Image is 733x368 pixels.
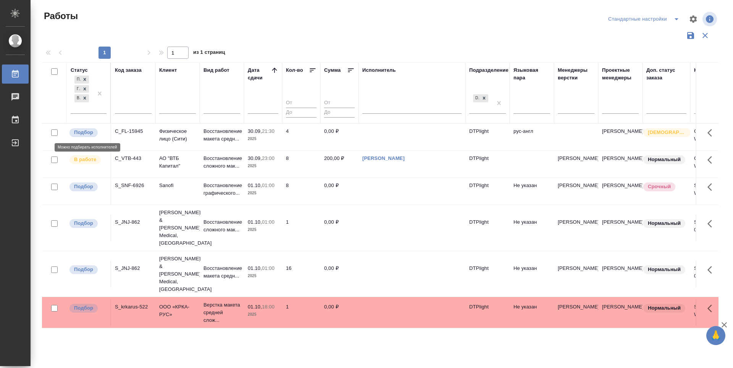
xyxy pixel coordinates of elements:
[320,124,358,150] td: 0,00 ₽
[115,128,152,135] div: C_FL-15945
[510,178,554,205] td: Не указан
[74,75,90,84] div: Подбор, Готов к работе, В работе
[74,85,81,93] div: Готов к работе
[248,135,278,143] p: 2025
[472,94,489,103] div: DTPlight
[193,48,225,59] span: из 1 страниц
[320,215,358,241] td: 0,00 ₽
[465,151,510,178] td: DTPlight
[282,151,320,178] td: 8
[74,304,93,312] p: Подбор
[248,219,262,225] p: 01.10,
[320,261,358,287] td: 0,00 ₽
[683,28,698,43] button: Сохранить фильтры
[606,13,684,25] div: split button
[248,182,262,188] p: 01.10,
[159,182,196,189] p: Sanofi
[69,265,107,275] div: Можно подбирать исполнителей
[248,304,262,310] p: 01.10,
[702,12,718,26] span: Посмотреть информацию
[286,66,303,74] div: Кол-во
[465,178,510,205] td: DTPlight
[648,129,686,136] p: [DEMOGRAPHIC_DATA]
[115,303,152,311] div: S_krkarus-522
[320,178,358,205] td: 0,00 ₽
[510,261,554,287] td: Не указан
[115,218,152,226] div: S_JNJ-862
[286,108,316,117] input: До
[282,178,320,205] td: 8
[703,261,721,279] button: Здесь прячутся важные кнопки
[69,182,107,192] div: Можно подбирать исполнителей
[282,124,320,150] td: 4
[282,299,320,326] td: 1
[598,261,643,287] td: [PERSON_NAME]
[159,128,196,143] p: Физическое лицо (Сити)
[74,266,93,273] p: Подбор
[558,182,594,189] p: [PERSON_NAME]
[362,155,405,161] a: [PERSON_NAME]
[320,151,358,178] td: 200,00 ₽
[203,265,240,280] p: Восстановление макета средн...
[510,124,554,150] td: рус-англ
[598,215,643,241] td: [PERSON_NAME]
[159,303,196,318] p: ООО «КРКА-РУС»
[706,326,725,345] button: 🙏
[203,218,240,234] p: Восстановление сложного мак...
[262,304,274,310] p: 18:00
[115,265,152,272] div: S_JNJ-862
[203,66,229,74] div: Вид работ
[320,299,358,326] td: 0,00 ₽
[69,303,107,313] div: Можно подбирать исполнителей
[248,265,262,271] p: 01.10,
[248,189,278,197] p: 2025
[684,10,702,28] span: Настроить таблицу
[648,183,671,190] p: Срочный
[703,299,721,318] button: Здесь прячутся важные кнопки
[203,301,240,324] p: Верстка макета средней слож...
[248,162,278,170] p: 2025
[703,151,721,169] button: Здесь прячутся важные кнопки
[646,66,686,82] div: Доп. статус заказа
[648,220,681,227] p: Нормальный
[558,66,594,82] div: Менеджеры верстки
[248,226,278,234] p: 2025
[262,265,274,271] p: 01:00
[159,66,177,74] div: Клиент
[558,303,594,311] p: [PERSON_NAME]
[709,328,722,344] span: 🙏
[648,156,681,163] p: Нормальный
[262,155,274,161] p: 23:00
[69,218,107,229] div: Можно подбирать исполнителей
[69,155,107,165] div: Исполнитель выполняет работу
[74,94,81,102] div: В работе
[74,156,96,163] p: В работе
[598,124,643,150] td: [PERSON_NAME]
[248,128,262,134] p: 30.09,
[648,304,681,312] p: Нормальный
[159,255,196,293] p: [PERSON_NAME] & [PERSON_NAME] Medical, [GEOGRAPHIC_DATA]
[558,265,594,272] p: [PERSON_NAME]
[159,209,196,247] p: [PERSON_NAME] & [PERSON_NAME] Medical, [GEOGRAPHIC_DATA]
[324,108,355,117] input: До
[513,66,550,82] div: Языковая пара
[703,124,721,142] button: Здесь прячутся важные кнопки
[602,66,639,82] div: Проектные менеджеры
[42,10,78,22] span: Работы
[286,98,316,108] input: От
[703,178,721,196] button: Здесь прячутся важные кнопки
[510,215,554,241] td: Не указан
[262,128,274,134] p: 21:30
[282,261,320,287] td: 16
[558,155,594,162] p: [PERSON_NAME]
[262,182,274,188] p: 01:00
[473,94,480,102] div: DTPlight
[648,266,681,273] p: Нормальный
[71,66,88,74] div: Статус
[115,155,152,162] div: C_VTB-443
[248,272,278,280] p: 2025
[74,220,93,227] p: Подбор
[469,66,509,74] div: Подразделение
[282,215,320,241] td: 1
[74,183,93,190] p: Подбор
